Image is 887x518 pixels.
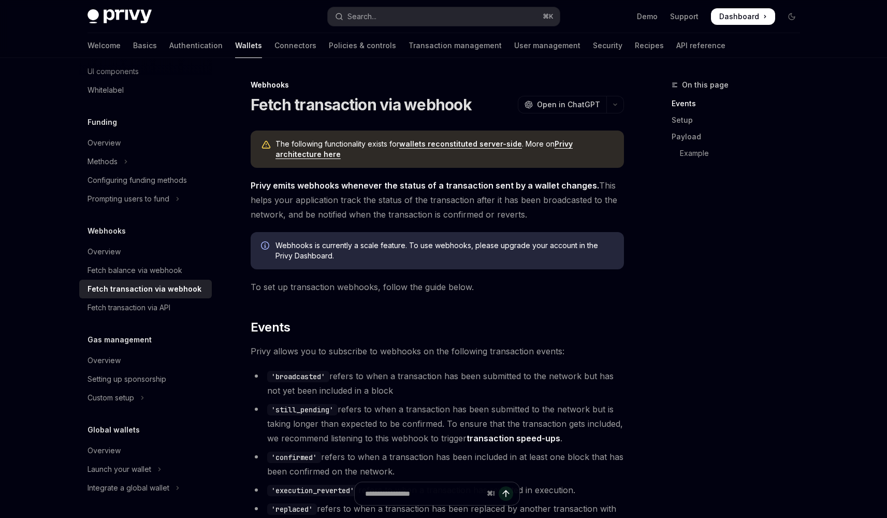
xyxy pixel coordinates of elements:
h5: Gas management [88,334,152,346]
a: Demo [637,11,658,22]
span: Events [251,319,290,336]
div: Setting up sponsorship [88,373,166,385]
input: Ask a question... [365,482,483,505]
a: User management [514,33,580,58]
div: Fetch balance via webhook [88,264,182,277]
a: Security [593,33,622,58]
a: Fetch transaction via webhook [79,280,212,298]
a: Whitelabel [79,81,212,99]
a: Welcome [88,33,121,58]
a: Authentication [169,33,223,58]
a: Overview [79,242,212,261]
svg: Warning [261,140,271,150]
a: Overview [79,351,212,370]
a: Example [672,145,808,162]
a: Wallets [235,33,262,58]
h5: Global wallets [88,424,140,436]
h1: Fetch transaction via webhook [251,95,472,114]
button: Open in ChatGPT [518,96,606,113]
button: Toggle Integrate a global wallet section [79,479,212,497]
code: 'still_pending' [267,404,338,415]
div: Custom setup [88,392,134,404]
div: Whitelabel [88,84,124,96]
span: Open in ChatGPT [537,99,600,110]
li: refers to when a transaction has been included in at least one block that has been confirmed on t... [251,450,624,479]
div: Integrate a global wallet [88,482,169,494]
div: Overview [88,137,121,149]
a: Basics [133,33,157,58]
button: Toggle Custom setup section [79,388,212,407]
div: Fetch transaction via webhook [88,283,201,295]
span: To set up transaction webhooks, follow the guide below. [251,280,624,294]
h5: Webhooks [88,225,126,237]
a: Payload [672,128,808,145]
a: Support [670,11,699,22]
button: Toggle Launch your wallet section [79,460,212,479]
div: Search... [347,10,376,23]
a: Fetch balance via webhook [79,261,212,280]
code: 'confirmed' [267,452,321,463]
a: Overview [79,441,212,460]
strong: Privy emits webhooks whenever the status of a transaction sent by a wallet changes. [251,180,599,191]
button: Toggle dark mode [783,8,800,25]
a: Recipes [635,33,664,58]
span: The following functionality exists for . More on [275,139,614,160]
div: Overview [88,444,121,457]
div: Prompting users to fund [88,193,169,205]
span: On this page [682,79,729,91]
a: Setting up sponsorship [79,370,212,388]
span: Dashboard [719,11,759,22]
a: Events [672,95,808,112]
div: Methods [88,155,118,168]
button: Toggle Prompting users to fund section [79,190,212,208]
a: Configuring funding methods [79,171,212,190]
a: API reference [676,33,725,58]
div: Webhooks [251,80,624,90]
a: Overview [79,134,212,152]
button: Open search [328,7,560,26]
span: This helps your application track the status of the transaction after it has been broadcasted to ... [251,178,624,222]
li: refers to when a transaction has been submitted to the network but has not yet been included in a... [251,369,624,398]
a: wallets reconstituted server-side [399,139,522,149]
div: Launch your wallet [88,463,151,476]
h5: Funding [88,116,117,128]
svg: Info [261,241,271,252]
a: Setup [672,112,808,128]
a: Transaction management [409,33,502,58]
li: refers to when a transaction has been submitted to the network but is taking longer than expected... [251,402,624,445]
div: Overview [88,246,121,258]
a: Connectors [274,33,316,58]
button: Send message [499,486,513,501]
div: Configuring funding methods [88,174,187,186]
code: 'broadcasted' [267,371,329,382]
img: dark logo [88,9,152,24]
a: Policies & controls [329,33,396,58]
div: Overview [88,354,121,367]
button: Toggle Methods section [79,152,212,171]
div: Fetch transaction via API [88,301,170,314]
span: Webhooks is currently a scale feature. To use webhooks, please upgrade your account in the Privy ... [275,240,614,261]
a: transaction speed-ups [467,433,560,444]
span: ⌘ K [543,12,554,21]
a: Fetch transaction via API [79,298,212,317]
a: Dashboard [711,8,775,25]
span: Privy allows you to subscribe to webhooks on the following transaction events: [251,344,624,358]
